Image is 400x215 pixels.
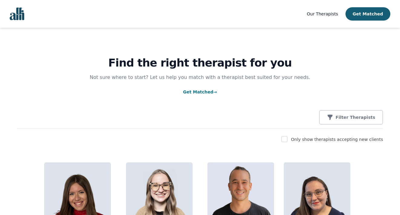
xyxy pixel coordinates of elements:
[17,57,383,69] h1: Find the right therapist for you
[183,90,217,94] a: Get Matched
[336,114,375,120] p: Filter Therapists
[291,137,383,142] label: Only show therapists accepting new clients
[307,11,338,16] span: Our Therapists
[10,8,24,20] img: alli logo
[345,7,390,21] button: Get Matched
[213,90,217,94] span: →
[319,110,383,125] button: Filter Therapists
[84,74,316,81] p: Not sure where to start? Let us help you match with a therapist best suited for your needs.
[307,10,338,18] a: Our Therapists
